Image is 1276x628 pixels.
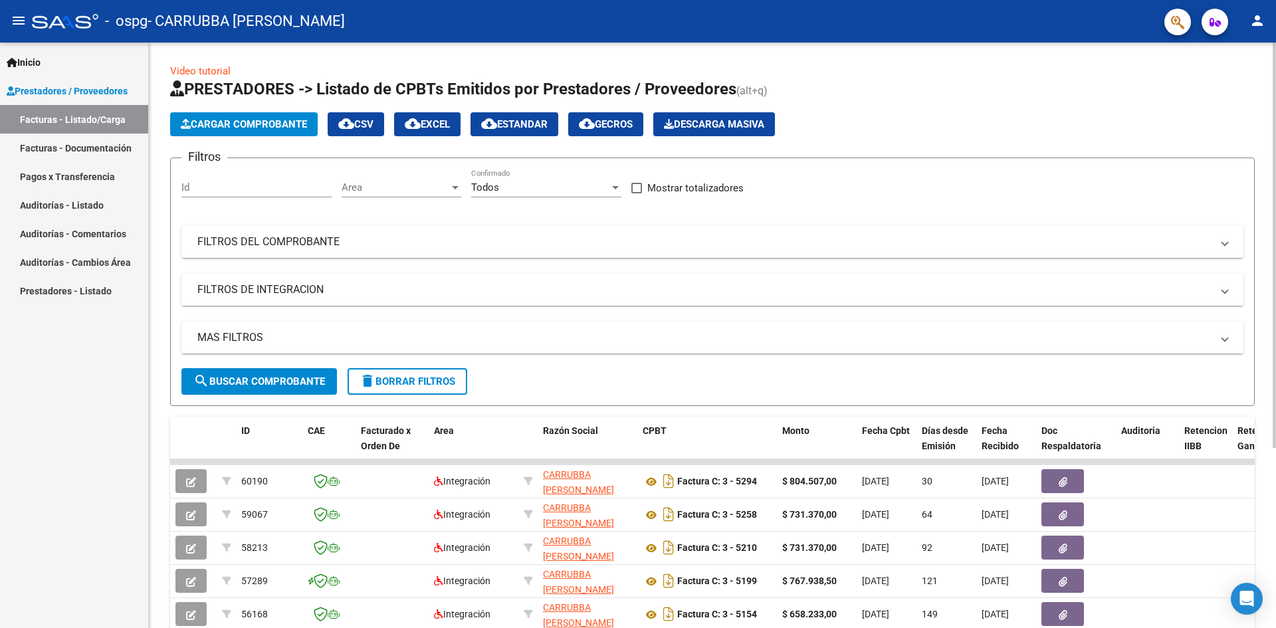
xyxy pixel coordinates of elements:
button: Estandar [471,112,558,136]
span: Integración [434,476,490,486]
span: Prestadores / Proveedores [7,84,128,98]
a: Video tutorial [170,65,231,77]
span: 121 [922,576,938,586]
mat-icon: person [1249,13,1265,29]
strong: Factura C: 3 - 5154 [677,609,757,620]
datatable-header-cell: Fecha Cpbt [857,417,916,475]
span: Días desde Emisión [922,425,968,451]
app-download-masive: Descarga masiva de comprobantes (adjuntos) [653,112,775,136]
mat-expansion-panel-header: FILTROS DEL COMPROBANTE [181,226,1243,258]
i: Descargar documento [660,504,677,525]
strong: $ 767.938,50 [782,576,837,586]
span: Monto [782,425,809,436]
span: Todos [471,181,499,193]
span: Inicio [7,55,41,70]
button: Buscar Comprobante [181,368,337,395]
mat-expansion-panel-header: FILTROS DE INTEGRACION [181,274,1243,306]
div: 27115649944 [543,500,632,528]
span: Fecha Recibido [982,425,1019,451]
datatable-header-cell: Auditoria [1116,417,1179,475]
button: Cargar Comprobante [170,112,318,136]
i: Descargar documento [660,537,677,558]
mat-icon: search [193,373,209,389]
span: 60190 [241,476,268,486]
strong: $ 658.233,00 [782,609,837,619]
span: ID [241,425,250,436]
strong: Factura C: 3 - 5210 [677,543,757,554]
span: CARRUBBA [PERSON_NAME] [543,469,614,495]
span: Borrar Filtros [360,375,455,387]
button: Borrar Filtros [348,368,467,395]
span: CARRUBBA [PERSON_NAME] [543,569,614,595]
span: 57289 [241,576,268,586]
span: [DATE] [982,542,1009,553]
span: [DATE] [862,542,889,553]
strong: Factura C: 3 - 5258 [677,510,757,520]
mat-icon: delete [360,373,375,389]
datatable-header-cell: CPBT [637,417,777,475]
span: [DATE] [862,609,889,619]
span: [DATE] [982,476,1009,486]
span: 64 [922,509,932,520]
span: Integración [434,576,490,586]
i: Descargar documento [660,570,677,591]
mat-icon: cloud_download [405,116,421,132]
button: CSV [328,112,384,136]
strong: Factura C: 3 - 5199 [677,576,757,587]
strong: Factura C: 3 - 5294 [677,476,757,487]
i: Descargar documento [660,471,677,492]
mat-panel-title: MAS FILTROS [197,330,1212,345]
button: EXCEL [394,112,461,136]
mat-icon: menu [11,13,27,29]
datatable-header-cell: CAE [302,417,356,475]
i: Descargar documento [660,603,677,625]
span: Buscar Comprobante [193,375,325,387]
strong: $ 731.370,00 [782,509,837,520]
span: 59067 [241,509,268,520]
span: Mostrar totalizadores [647,180,744,196]
div: Open Intercom Messenger [1231,583,1263,615]
span: Integración [434,542,490,553]
datatable-header-cell: Doc Respaldatoria [1036,417,1116,475]
span: - CARRUBBA [PERSON_NAME] [148,7,345,36]
span: Auditoria [1121,425,1160,436]
span: [DATE] [862,509,889,520]
span: PRESTADORES -> Listado de CPBTs Emitidos por Prestadores / Proveedores [170,80,736,98]
span: Doc Respaldatoria [1041,425,1101,451]
span: [DATE] [982,609,1009,619]
span: Estandar [481,118,548,130]
datatable-header-cell: Area [429,417,518,475]
datatable-header-cell: Razón Social [538,417,637,475]
span: Retencion IIBB [1184,425,1227,451]
mat-icon: cloud_download [579,116,595,132]
h3: Filtros [181,148,227,166]
button: Descarga Masiva [653,112,775,136]
span: [DATE] [982,576,1009,586]
span: Razón Social [543,425,598,436]
span: Area [434,425,454,436]
span: [DATE] [982,509,1009,520]
datatable-header-cell: ID [236,417,302,475]
datatable-header-cell: Facturado x Orden De [356,417,429,475]
div: 27115649944 [543,467,632,495]
button: Gecros [568,112,643,136]
span: 58213 [241,542,268,553]
mat-icon: cloud_download [338,116,354,132]
span: Facturado x Orden De [361,425,411,451]
div: 27115649944 [543,567,632,595]
strong: $ 804.507,00 [782,476,837,486]
span: (alt+q) [736,84,768,97]
span: Cargar Comprobante [181,118,307,130]
span: 56168 [241,609,268,619]
span: 149 [922,609,938,619]
span: Integración [434,609,490,619]
datatable-header-cell: Retencion IIBB [1179,417,1232,475]
strong: $ 731.370,00 [782,542,837,553]
span: CARRUBBA [PERSON_NAME] [543,502,614,528]
span: CSV [338,118,373,130]
datatable-header-cell: Días desde Emisión [916,417,976,475]
span: Area [342,181,449,193]
span: Integración [434,509,490,520]
span: Descarga Masiva [664,118,764,130]
span: - ospg [105,7,148,36]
